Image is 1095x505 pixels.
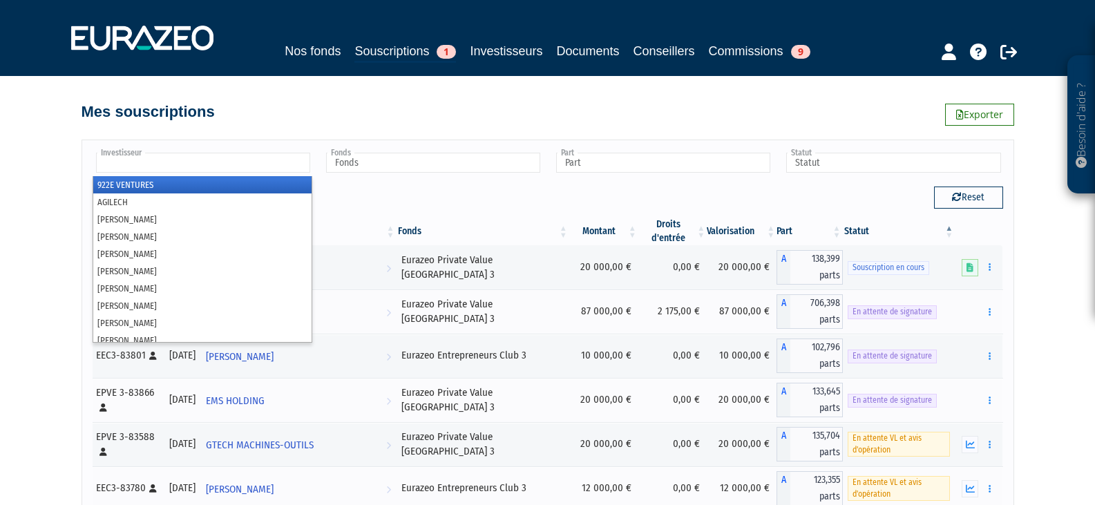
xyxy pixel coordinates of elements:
[707,245,777,289] td: 20 000,00 €
[790,339,842,373] span: 102,796 parts
[93,245,312,263] li: [PERSON_NAME]
[401,348,564,363] div: Eurazeo Entrepreneurs Club 3
[707,218,777,245] th: Valorisation: activer pour trier la colonne par ordre croissant
[470,41,542,61] a: Investisseurs
[790,250,842,285] span: 138,399 parts
[96,481,160,495] div: EEC3-83780
[790,383,842,417] span: 133,645 parts
[934,187,1003,209] button: Reset
[96,430,160,459] div: EPVE 3-83588
[638,334,707,378] td: 0,00 €
[638,422,707,466] td: 0,00 €
[285,41,341,61] a: Nos fonds
[569,218,638,245] th: Montant: activer pour trier la colonne par ordre croissant
[149,352,157,360] i: [Français] Personne physique
[206,344,274,370] span: [PERSON_NAME]
[848,261,929,274] span: Souscription en cours
[777,427,790,461] span: A
[401,253,564,283] div: Eurazeo Private Value [GEOGRAPHIC_DATA] 3
[169,392,196,407] div: [DATE]
[638,218,707,245] th: Droits d'entrée: activer pour trier la colonne par ordre croissant
[386,477,391,502] i: Voir l'investisseur
[848,350,937,363] span: En attente de signature
[386,388,391,414] i: Voir l'investisseur
[401,481,564,495] div: Eurazeo Entrepreneurs Club 3
[93,332,312,349] li: [PERSON_NAME]
[93,314,312,332] li: [PERSON_NAME]
[569,334,638,378] td: 10 000,00 €
[848,305,937,318] span: En attente de signature
[71,26,213,50] img: 1732889491-logotype_eurazeo_blanc_rvb.png
[401,297,564,327] div: Eurazeo Private Value [GEOGRAPHIC_DATA] 3
[791,45,810,59] span: 9
[638,378,707,422] td: 0,00 €
[777,427,842,461] div: A - Eurazeo Private Value Europe 3
[169,481,196,495] div: [DATE]
[569,289,638,334] td: 87 000,00 €
[93,176,312,193] li: 922E VENTURES
[848,476,951,501] span: En attente VL et avis d'opération
[848,394,937,407] span: En attente de signature
[777,218,842,245] th: Part: activer pour trier la colonne par ordre croissant
[93,193,312,211] li: AGILECH
[569,422,638,466] td: 20 000,00 €
[848,432,951,457] span: En attente VL et avis d'opération
[93,263,312,280] li: [PERSON_NAME]
[790,294,842,329] span: 706,398 parts
[99,448,107,456] i: [Français] Personne physique
[200,342,397,370] a: [PERSON_NAME]
[790,427,842,461] span: 135,704 parts
[1074,63,1089,187] p: Besoin d'aide ?
[707,378,777,422] td: 20 000,00 €
[206,432,314,458] span: GTECH MACHINES-OUTILS
[200,475,397,502] a: [PERSON_NAME]
[777,339,842,373] div: A - Eurazeo Entrepreneurs Club 3
[638,245,707,289] td: 0,00 €
[169,348,196,363] div: [DATE]
[397,218,569,245] th: Fonds: activer pour trier la colonne par ordre croissant
[569,245,638,289] td: 20 000,00 €
[386,432,391,458] i: Voir l'investisseur
[707,289,777,334] td: 87 000,00 €
[777,294,790,329] span: A
[707,422,777,466] td: 20 000,00 €
[777,250,790,285] span: A
[200,430,397,458] a: GTECH MACHINES-OUTILS
[945,104,1014,126] a: Exporter
[96,348,160,363] div: EEC3-83801
[777,339,790,373] span: A
[99,403,107,412] i: [Français] Personne physique
[96,385,160,415] div: EPVE 3-83866
[200,386,397,414] a: EMS HOLDING
[634,41,695,61] a: Conseillers
[93,228,312,245] li: [PERSON_NAME]
[386,344,391,370] i: Voir l'investisseur
[638,289,707,334] td: 2 175,00 €
[777,250,842,285] div: A - Eurazeo Private Value Europe 3
[206,477,274,502] span: [PERSON_NAME]
[93,297,312,314] li: [PERSON_NAME]
[82,104,215,120] h4: Mes souscriptions
[93,280,312,297] li: [PERSON_NAME]
[843,218,955,245] th: Statut : activer pour trier la colonne par ordre d&eacute;croissant
[401,430,564,459] div: Eurazeo Private Value [GEOGRAPHIC_DATA] 3
[169,437,196,451] div: [DATE]
[401,385,564,415] div: Eurazeo Private Value [GEOGRAPHIC_DATA] 3
[93,211,312,228] li: [PERSON_NAME]
[437,45,456,59] span: 1
[206,388,265,414] span: EMS HOLDING
[709,41,810,61] a: Commissions9
[777,383,790,417] span: A
[777,383,842,417] div: A - Eurazeo Private Value Europe 3
[386,300,391,325] i: Voir l'investisseur
[707,334,777,378] td: 10 000,00 €
[149,484,157,493] i: [Français] Personne physique
[569,378,638,422] td: 20 000,00 €
[557,41,620,61] a: Documents
[777,294,842,329] div: A - Eurazeo Private Value Europe 3
[354,41,456,63] a: Souscriptions1
[386,256,391,281] i: Voir l'investisseur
